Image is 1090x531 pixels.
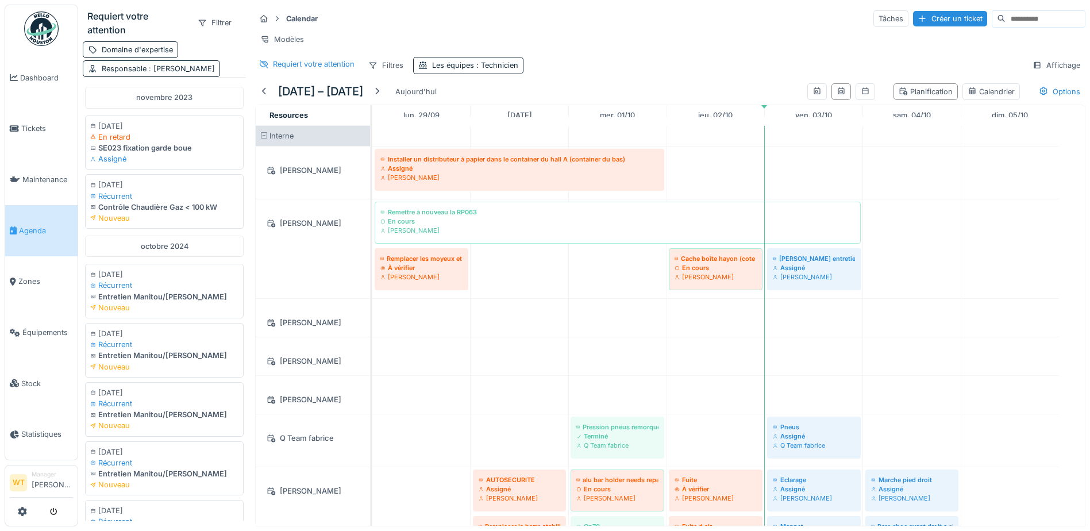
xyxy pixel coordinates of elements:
a: 1 octobre 2025 [597,107,638,123]
div: Assigné [90,153,238,164]
div: En retard [90,132,238,143]
div: [DATE] [90,328,238,339]
div: Q Team fabrice [576,441,658,450]
div: En cours [380,217,855,226]
div: À vérifier [380,263,463,272]
div: [PERSON_NAME] entretien dépassé [773,254,855,263]
span: Tickets [21,123,73,134]
div: Manager [32,470,73,479]
a: 30 septembre 2025 [504,107,535,123]
div: Cache boîte hayon (cote droit) [675,254,757,263]
div: En cours [576,484,658,494]
div: [DATE] [90,505,238,516]
span: Resources [269,111,308,120]
li: WT [10,474,27,491]
div: Options [1034,83,1085,100]
span: Maintenance [22,174,73,185]
div: Filtres [363,57,409,74]
div: [PERSON_NAME] [773,494,855,503]
div: Les équipes [432,60,518,71]
div: Récurrent [90,457,238,468]
div: Assigné [479,484,560,494]
div: Récurrent [90,191,238,202]
div: novembre 2023 [85,87,244,108]
span: Zones [18,276,73,287]
div: Calendrier [968,86,1015,97]
div: [PERSON_NAME] [263,163,363,178]
div: Pneus [773,422,855,432]
div: En cours [675,263,757,272]
div: [PERSON_NAME] [263,216,363,230]
div: Assigné [380,164,658,173]
div: Nouveau [90,302,238,313]
span: Agenda [19,225,73,236]
div: Planification [899,86,953,97]
span: Interne [269,132,294,140]
a: WT Manager[PERSON_NAME] [10,470,73,498]
a: Statistiques [5,409,78,460]
div: [DATE] [90,387,238,398]
div: Tâches [873,10,908,27]
div: Assigné [773,432,855,441]
div: [PERSON_NAME] [675,272,757,282]
span: Équipements [22,327,73,338]
a: 5 octobre 2025 [989,107,1031,123]
a: 2 octobre 2025 [695,107,735,123]
a: 29 septembre 2025 [400,107,442,123]
div: Récurrent [90,398,238,409]
a: Tickets [5,103,78,155]
div: octobre 2024 [85,236,244,257]
div: Filtrer [192,14,237,31]
div: [PERSON_NAME] [263,393,363,407]
div: Récurrent [90,280,238,291]
div: Terminé [576,432,658,441]
div: [PERSON_NAME] [773,272,855,282]
div: À vérifier [675,484,757,494]
strong: Calendar [282,13,322,24]
span: : [PERSON_NAME] [147,64,215,73]
div: Installer un distributeur à papier dans le container du hall A (container du bas) [380,155,658,164]
div: Contrôle Chaudière Gaz < 100 kW [90,202,238,213]
li: [PERSON_NAME] [32,470,73,495]
a: 4 octobre 2025 [890,107,934,123]
div: Responsable [102,63,215,74]
div: Créer un ticket [913,11,987,26]
div: [PERSON_NAME] [675,494,757,503]
a: Agenda [5,205,78,256]
div: [PERSON_NAME] [263,315,363,330]
div: Nouveau [90,420,238,431]
div: Remplacer les moyeux et freins [380,254,463,263]
div: Récurrent [90,516,238,527]
span: Stock [21,378,73,389]
a: Zones [5,256,78,307]
div: [PERSON_NAME] [871,494,953,503]
span: Statistiques [21,429,73,440]
div: Requiert votre attention [87,9,188,37]
a: 3 octobre 2025 [792,107,835,123]
div: [PERSON_NAME] [380,173,658,182]
div: [PERSON_NAME] [380,272,463,282]
div: Fuite [675,475,757,484]
div: Remplacer la barre stabilisatrice [479,522,560,531]
div: Nouveau [90,479,238,490]
span: Dashboard [20,72,73,83]
div: SE023 fixation garde boue [90,143,238,153]
div: [PERSON_NAME] [576,494,658,503]
div: Fuite d air [675,522,757,531]
div: Entretien Manitou/[PERSON_NAME] [90,350,238,361]
div: [PERSON_NAME] [263,354,363,368]
div: [PERSON_NAME] [263,484,363,498]
div: Assigné [773,263,855,272]
div: Assigné [773,484,855,494]
div: Entretien Manitou/[PERSON_NAME] [90,409,238,420]
div: Domaine d'expertise [102,44,173,55]
div: [DATE] [90,269,238,280]
div: Q Team fabrice [263,431,363,445]
div: [DATE] [90,179,238,190]
div: Affichage [1027,57,1085,74]
a: Stock [5,358,78,409]
div: Pare choc avant droit a changé,éclat et peinture [871,522,953,531]
div: Marche pied droit [871,475,953,484]
div: Entretien Manitou/[PERSON_NAME] [90,291,238,302]
div: Aujourd'hui [391,84,441,99]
